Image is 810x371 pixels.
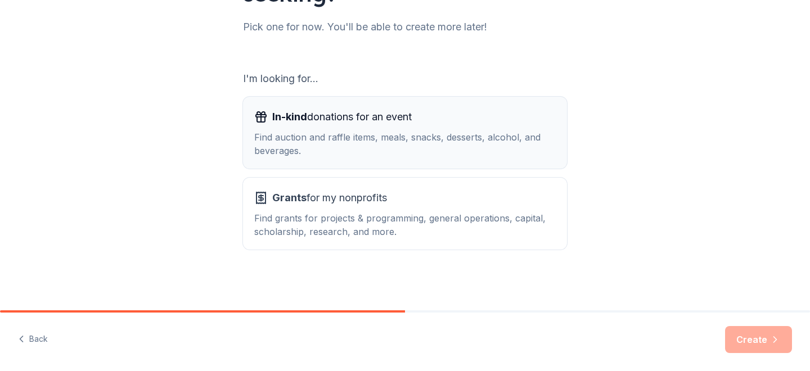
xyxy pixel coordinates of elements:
span: donations for an event [272,108,412,126]
div: Find grants for projects & programming, general operations, capital, scholarship, research, and m... [254,211,556,238]
span: In-kind [272,111,307,123]
span: for my nonprofits [272,189,387,207]
button: Back [18,328,48,351]
div: Find auction and raffle items, meals, snacks, desserts, alcohol, and beverages. [254,130,556,157]
button: In-kinddonations for an eventFind auction and raffle items, meals, snacks, desserts, alcohol, and... [243,97,567,169]
div: I'm looking for... [243,70,567,88]
span: Grants [272,192,307,203]
button: Grantsfor my nonprofitsFind grants for projects & programming, general operations, capital, schol... [243,178,567,250]
div: Pick one for now. You'll be able to create more later! [243,18,567,36]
